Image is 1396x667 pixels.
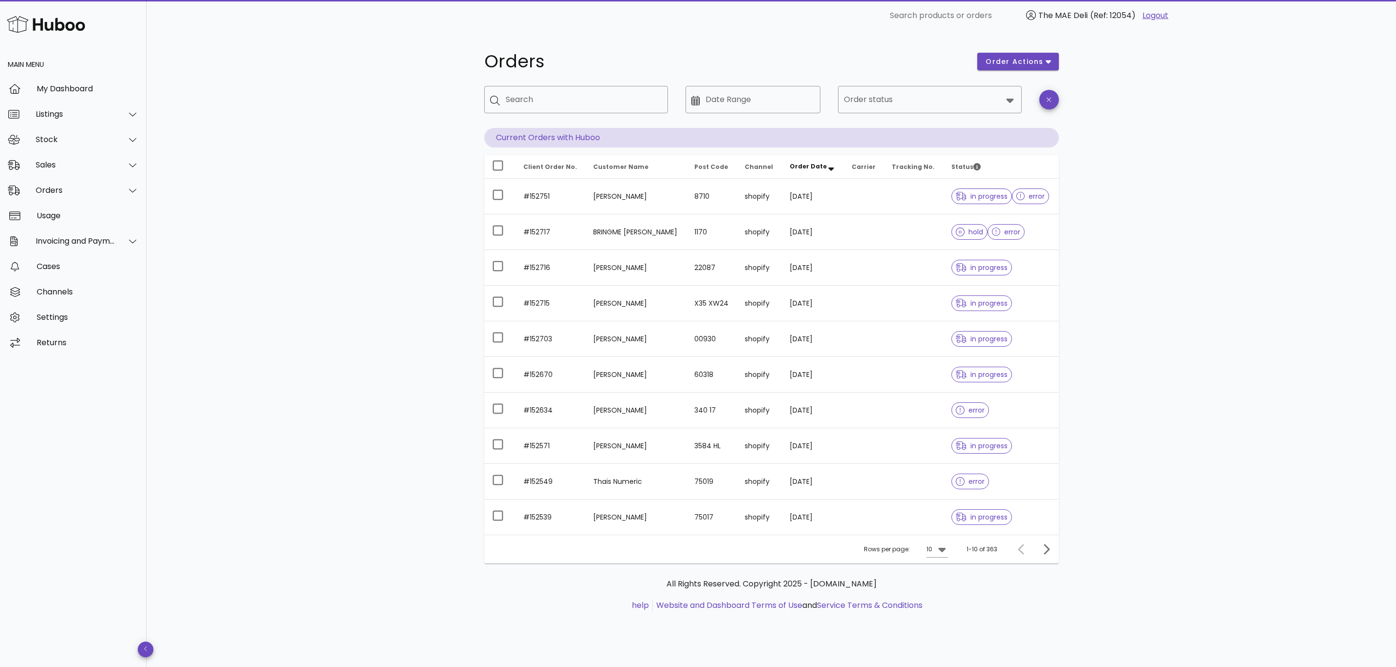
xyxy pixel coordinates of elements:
span: in progress [956,514,1008,521]
a: Service Terms & Conditions [817,600,923,611]
td: [PERSON_NAME] [585,500,687,535]
span: error [956,407,985,414]
td: #152571 [515,428,586,464]
div: Orders [36,186,115,195]
td: [DATE] [782,321,844,357]
td: [DATE] [782,500,844,535]
td: shopify [737,214,781,250]
td: [DATE] [782,357,844,393]
td: #152715 [515,286,586,321]
td: #152716 [515,250,586,286]
td: 22087 [687,250,737,286]
span: in progress [956,300,1008,307]
h1: Orders [484,53,966,70]
span: The MAE Deli [1038,10,1088,21]
div: Listings [36,109,115,119]
div: Sales [36,160,115,169]
td: [PERSON_NAME] [585,428,687,464]
a: Logout [1142,10,1168,21]
td: [DATE] [782,286,844,321]
div: 10 [926,545,932,554]
td: 340 17 [687,393,737,428]
span: Status [951,163,981,171]
span: Customer Name [593,163,648,171]
span: Tracking No. [892,163,935,171]
td: [DATE] [782,250,844,286]
span: error [992,229,1021,235]
li: and [653,600,923,611]
td: #152717 [515,214,586,250]
span: in progress [956,335,1008,342]
div: Settings [37,313,139,322]
div: Returns [37,338,139,347]
span: in progress [956,264,1008,271]
td: shopify [737,357,781,393]
button: Next page [1037,541,1055,558]
span: in progress [956,442,1008,449]
div: 10Rows per page: [926,542,948,557]
th: Status [944,155,1059,179]
td: [PERSON_NAME] [585,179,687,214]
td: X35 XW24 [687,286,737,321]
span: hold [956,229,983,235]
td: 1170 [687,214,737,250]
span: Client Order No. [523,163,577,171]
td: shopify [737,428,781,464]
td: 60318 [687,357,737,393]
td: #152751 [515,179,586,214]
td: shopify [737,250,781,286]
div: Channels [37,287,139,296]
td: shopify [737,500,781,535]
span: Post Code [694,163,728,171]
span: error [956,478,985,485]
td: [PERSON_NAME] [585,286,687,321]
div: 1-10 of 363 [966,545,997,554]
span: order actions [985,57,1044,67]
td: 75019 [687,464,737,500]
th: Customer Name [585,155,687,179]
td: 00930 [687,321,737,357]
th: Channel [737,155,781,179]
div: Invoicing and Payments [36,236,115,246]
th: Tracking No. [884,155,944,179]
td: [PERSON_NAME] [585,357,687,393]
div: Stock [36,135,115,144]
td: shopify [737,321,781,357]
span: Channel [745,163,773,171]
div: Rows per page: [864,535,948,563]
td: shopify [737,393,781,428]
td: 8710 [687,179,737,214]
td: [DATE] [782,214,844,250]
a: Website and Dashboard Terms of Use [656,600,802,611]
div: Usage [37,211,139,220]
td: #152539 [515,500,586,535]
td: #152670 [515,357,586,393]
span: in progress [956,371,1008,378]
td: BRINGME [PERSON_NAME] [585,214,687,250]
td: [PERSON_NAME] [585,393,687,428]
span: Carrier [852,163,876,171]
p: All Rights Reserved. Copyright 2025 - [DOMAIN_NAME] [492,578,1051,590]
td: Thais Numeric [585,464,687,500]
td: [PERSON_NAME] [585,250,687,286]
th: Order Date: Sorted descending. Activate to remove sorting. [782,155,844,179]
div: My Dashboard [37,84,139,93]
td: [DATE] [782,428,844,464]
div: Cases [37,262,139,271]
td: [DATE] [782,393,844,428]
td: [DATE] [782,464,844,500]
button: order actions [977,53,1058,70]
th: Post Code [687,155,737,179]
td: #152634 [515,393,586,428]
td: 3584 HL [687,428,737,464]
td: 75017 [687,500,737,535]
span: in progress [956,193,1008,200]
td: #152703 [515,321,586,357]
div: Order status [838,86,1022,113]
span: (Ref: 12054) [1090,10,1136,21]
a: help [632,600,649,611]
td: [DATE] [782,179,844,214]
span: Order Date [790,162,827,170]
img: Huboo Logo [7,14,85,35]
th: Client Order No. [515,155,586,179]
